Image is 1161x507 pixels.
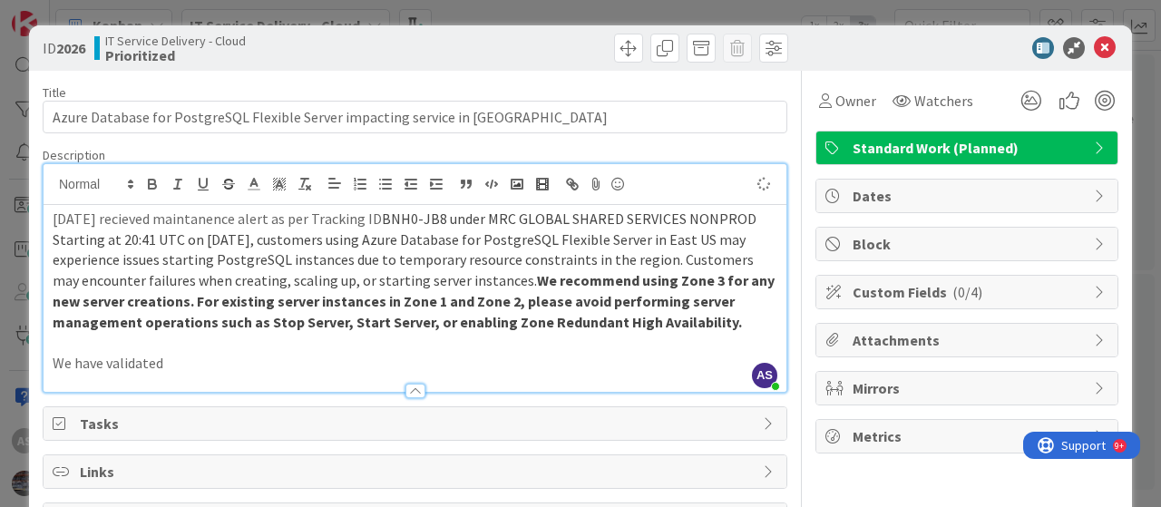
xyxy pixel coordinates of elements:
[853,425,1085,447] span: Metrics
[80,461,754,483] span: Links
[853,281,1085,303] span: Custom Fields
[105,34,246,48] span: IT Service Delivery - Cloud
[952,283,982,301] span: ( 0/4 )
[53,271,777,330] strong: We recommend using Zone 3 for any new server creations. For existing server instances in Zone 1 a...
[853,185,1085,207] span: Dates
[752,363,777,388] span: AS
[53,353,777,374] p: We have validated
[43,84,66,101] label: Title
[80,413,754,434] span: Tasks
[43,147,105,163] span: Description
[53,209,777,229] p: [DATE] recieved maintanence alert as per Tracking ID
[853,137,1085,159] span: Standard Work (Planned)
[853,329,1085,351] span: Attachments
[853,233,1085,255] span: Block
[105,48,246,63] b: Prioritized
[914,90,973,112] span: Watchers
[43,101,787,133] input: type card name here...
[835,90,876,112] span: Owner
[43,37,85,59] span: ID
[92,7,101,22] div: 9+
[382,210,756,228] span: BNH0-JB8 under MRC GLOBAL SHARED SERVICES NONPROD
[853,377,1085,399] span: Mirrors
[38,3,83,24] span: Support
[53,230,756,289] span: Starting at 20:41 UTC on [DATE], customers using Azure Database for PostgreSQL Flexible Server in...
[56,39,85,57] b: 2026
